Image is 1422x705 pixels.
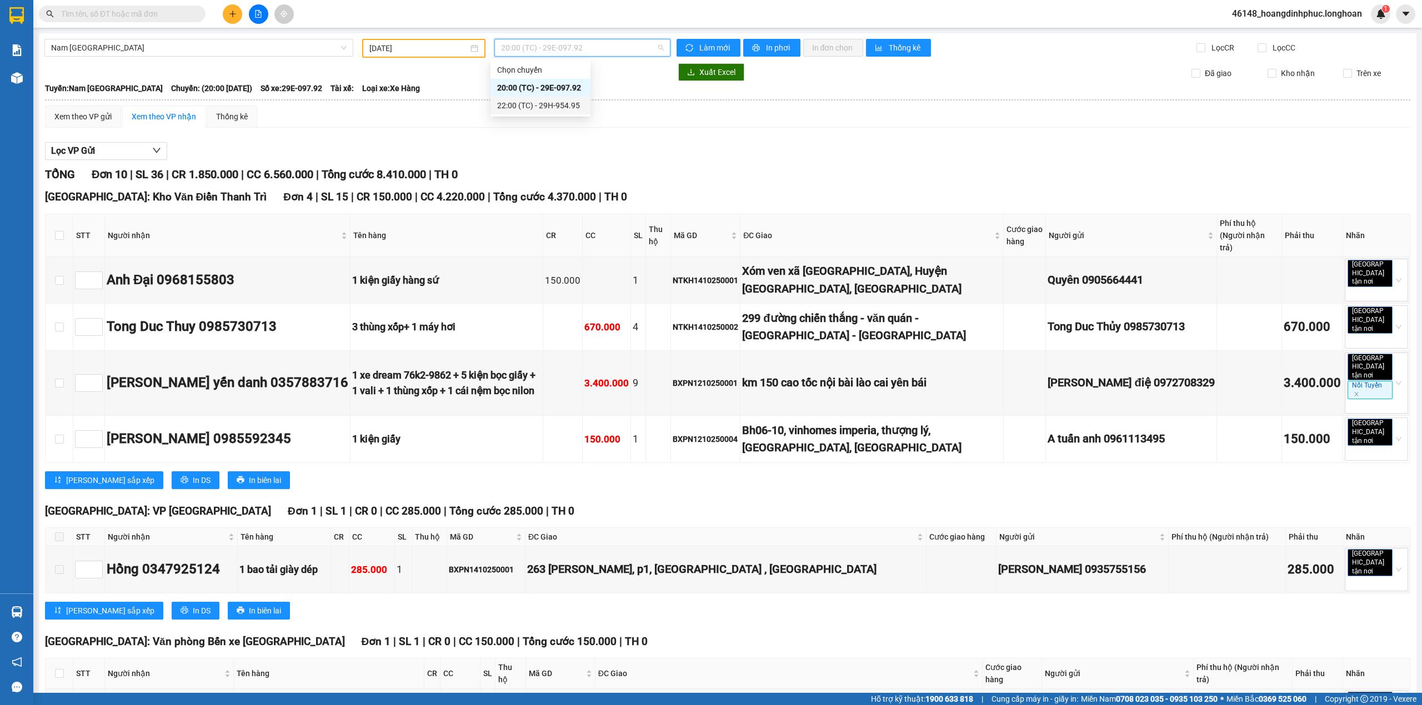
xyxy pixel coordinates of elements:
[992,693,1078,705] span: Cung cấp máy in - giấy in:
[1346,229,1407,241] div: Nhãn
[646,214,671,257] th: Thu hộ
[925,694,973,703] strong: 1900 633 818
[352,273,541,288] div: 1 kiện giấy hàng sứ
[108,667,222,679] span: Người nhận
[288,505,317,517] span: Đơn 1
[107,559,236,580] div: Hồng 0347925124
[321,190,348,203] span: SL 15
[45,84,163,93] b: Tuyến: Nam [GEOGRAPHIC_DATA]
[673,274,738,286] div: NTKH1410250001
[982,693,983,705] span: |
[699,66,735,78] span: Xuất Excel
[1217,214,1282,257] th: Phí thu hộ (Người nhận trả)
[349,528,395,546] th: CC
[1376,9,1386,19] img: icon-new-feature
[107,316,348,338] div: Tong Duc Thuy 0985730713
[444,505,447,517] span: |
[1375,438,1380,444] span: close
[678,63,744,81] button: downloadXuất Excel
[349,505,352,517] span: |
[1048,430,1214,447] div: A tuấn anh 0961113495
[92,168,127,181] span: Đơn 10
[459,635,514,648] span: CC 150.000
[1045,667,1182,679] span: Người gửi
[1194,658,1293,689] th: Phí thu hộ (Người nhận trả)
[351,190,354,203] span: |
[132,110,196,123] div: Xem theo VP nhận
[742,422,1002,457] div: Bh06-10, vinhomes imperia, thượng lý, [GEOGRAPHIC_DATA], [GEOGRAPHIC_DATA]
[108,531,226,543] span: Người nhận
[742,374,1002,391] div: km 150 cao tốc nội bài lào cai yên bái
[355,505,377,517] span: CR 0
[447,546,525,593] td: BXPN1410250001
[51,39,347,56] span: Nam Trung Bắc QL1A
[54,110,112,123] div: Xem theo VP gửi
[172,602,219,620] button: printerIn DS
[480,658,495,689] th: SL
[424,658,440,689] th: CR
[331,82,354,94] span: Tài xế:
[12,632,22,642] span: question-circle
[1207,42,1236,54] span: Lọc CR
[61,8,192,20] input: Tìm tên, số ĐT hoặc mã đơn
[46,10,54,18] span: search
[45,505,271,517] span: [GEOGRAPHIC_DATA]: VP [GEOGRAPHIC_DATA]
[1348,381,1393,399] span: Nối Tuyến
[45,602,163,620] button: sort-ascending[PERSON_NAME] sắp xếp
[45,142,167,160] button: Lọc VP Gửi
[181,606,188,615] span: printer
[523,635,617,648] span: Tổng cước 150.000
[1048,271,1214,289] div: Quyên 0905664441
[545,273,580,288] div: 150.000
[362,635,391,648] span: Đơn 1
[1048,374,1214,391] div: [PERSON_NAME] điệ 0972708329
[108,229,339,241] span: Người nhận
[1375,568,1380,574] span: close
[136,168,163,181] span: SL 36
[66,605,154,617] span: [PERSON_NAME] sắp xếp
[497,64,584,76] div: Chọn chuyến
[434,168,458,181] span: TH 0
[685,44,695,53] span: sync
[51,144,95,158] span: Lọc VP Gửi
[866,39,931,57] button: bar-chartThống kê
[107,270,348,291] div: Anh Đại 0968155803
[742,263,1002,298] div: Xóm ven xã [GEOGRAPHIC_DATA], Huyện [GEOGRAPHIC_DATA], [GEOGRAPHIC_DATA]
[397,562,410,577] div: 1
[871,693,973,705] span: Hỗ trợ kỹ thuật:
[193,605,211,617] span: In DS
[171,82,252,94] span: Chuyến: (20:00 [DATE])
[261,82,322,94] span: Số xe: 29E-097.92
[26,66,186,108] span: [PHONE_NUMBER] - [DOMAIN_NAME]
[584,320,629,335] div: 670.000
[45,168,75,181] span: TỔNG
[428,635,450,648] span: CR 0
[1382,5,1390,13] sup: 1
[699,42,732,54] span: Làm mới
[604,190,627,203] span: TH 0
[193,474,211,486] span: In DS
[1276,67,1319,79] span: Kho nhận
[528,531,915,543] span: ĐC Giao
[11,606,23,618] img: warehouse-icon
[1282,214,1343,257] th: Phải thu
[633,431,644,447] div: 1
[584,376,629,391] div: 3.400.000
[45,190,267,203] span: [GEOGRAPHIC_DATA]: Kho Văn Điển Thanh Trì
[22,45,188,63] strong: (Công Ty TNHH Chuyển Phát Nhanh Bảo An - MST: 0109597835)
[326,505,347,517] span: SL 1
[228,471,290,489] button: printerIn biên lai
[488,190,490,203] span: |
[1226,693,1306,705] span: Miền Bắc
[1346,531,1407,543] div: Nhãn
[527,561,924,578] div: 263 [PERSON_NAME], p1, [GEOGRAPHIC_DATA] , [GEOGRAPHIC_DATA]
[766,42,792,54] span: In phơi
[73,528,105,546] th: STT
[633,273,644,288] div: 1
[927,528,997,546] th: Cước giao hàng
[369,42,468,54] input: 14/10/2025
[671,351,740,416] td: BXPN1210250001
[249,605,281,617] span: In biên lai
[181,476,188,485] span: printer
[152,146,161,155] span: down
